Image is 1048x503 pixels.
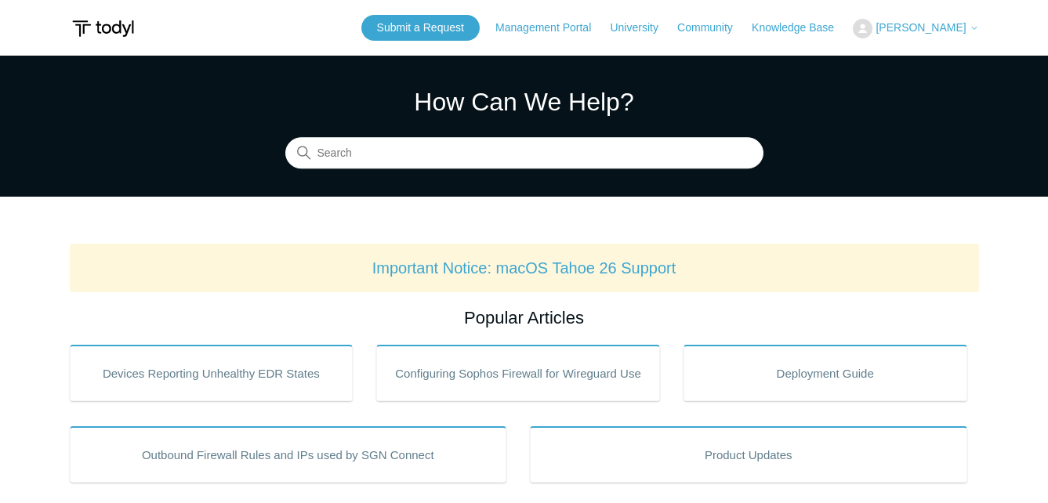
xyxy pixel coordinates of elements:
[70,345,354,401] a: Devices Reporting Unhealthy EDR States
[495,20,607,36] a: Management Portal
[285,83,763,121] h1: How Can We Help?
[610,20,673,36] a: University
[70,426,507,483] a: Outbound Firewall Rules and IPs used by SGN Connect
[70,14,136,43] img: Todyl Support Center Help Center home page
[684,345,967,401] a: Deployment Guide
[752,20,850,36] a: Knowledge Base
[372,259,676,277] a: Important Notice: macOS Tahoe 26 Support
[677,20,749,36] a: Community
[876,21,966,34] span: [PERSON_NAME]
[530,426,967,483] a: Product Updates
[285,138,763,169] input: Search
[376,345,660,401] a: Configuring Sophos Firewall for Wireguard Use
[853,19,978,38] button: [PERSON_NAME]
[361,15,480,41] a: Submit a Request
[70,305,979,331] h2: Popular Articles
